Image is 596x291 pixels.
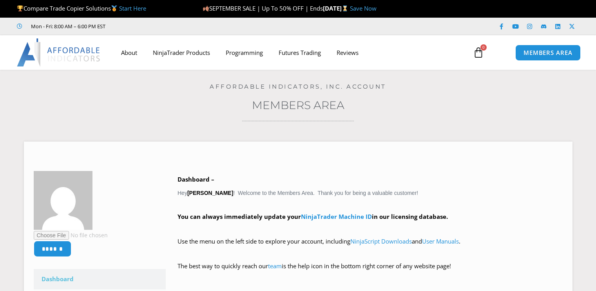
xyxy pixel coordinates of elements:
[34,269,166,289] a: Dashboard
[119,4,146,12] a: Start Here
[342,5,348,11] img: ⌛
[17,38,101,67] img: LogoAI
[422,237,459,245] a: User Manuals
[252,98,344,112] a: Members Area
[461,41,496,64] a: 0
[145,44,218,62] a: NinjaTrader Products
[178,175,214,183] b: Dashboard –
[178,213,448,220] strong: You can always immediately update your in our licensing database.
[116,22,234,30] iframe: Customer reviews powered by Trustpilot
[218,44,271,62] a: Programming
[29,22,105,31] span: Mon - Fri: 8:00 AM – 6:00 PM EST
[178,174,563,283] div: Hey ! Welcome to the Members Area. Thank you for being a valuable customer!
[515,45,581,61] a: MEMBERS AREA
[350,4,377,12] a: Save Now
[187,190,233,196] strong: [PERSON_NAME]
[178,261,563,283] p: The best way to quickly reach our is the help icon in the bottom right corner of any website page!
[203,4,323,12] span: SEPTEMBER SALE | Up To 50% OFF | Ends
[178,236,563,258] p: Use the menu on the left side to explore your account, including and .
[271,44,329,62] a: Futures Trading
[301,213,372,220] a: NinjaTrader Machine ID
[17,5,23,11] img: 🏆
[210,83,386,90] a: Affordable Indicators, Inc. Account
[34,171,92,230] img: f08084aa5a7cbd9834b31b6856170b2b7caec63af3f91b94bbda94718cdeb29c
[323,4,350,12] strong: [DATE]
[113,44,145,62] a: About
[17,4,146,12] span: Compare Trade Copier Solutions
[111,5,117,11] img: 🥇
[329,44,366,62] a: Reviews
[350,237,412,245] a: NinjaScript Downloads
[524,50,572,56] span: MEMBERS AREA
[480,44,487,51] span: 0
[113,44,465,62] nav: Menu
[268,262,282,270] a: team
[203,5,209,11] img: 🍂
